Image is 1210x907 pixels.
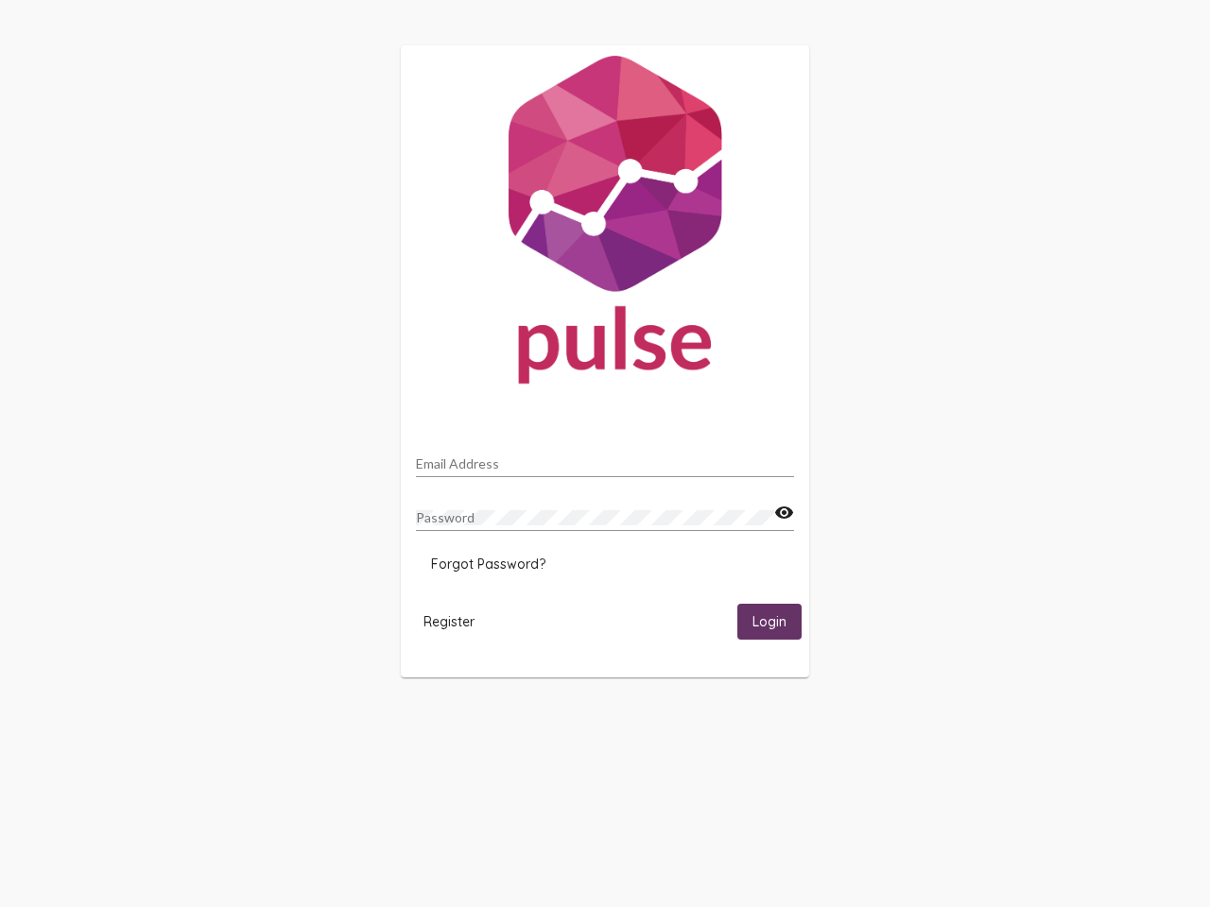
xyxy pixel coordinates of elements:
[737,604,802,639] button: Login
[401,45,809,402] img: Pulse For Good Logo
[423,613,475,630] span: Register
[416,547,561,581] button: Forgot Password?
[431,556,545,573] span: Forgot Password?
[408,604,490,639] button: Register
[752,614,786,631] span: Login
[774,502,794,524] mat-icon: visibility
